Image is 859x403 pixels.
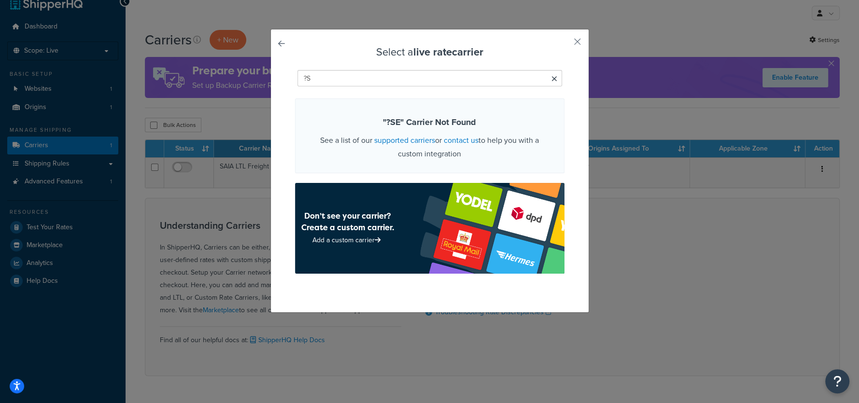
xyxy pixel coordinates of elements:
[312,235,383,245] a: Add a custom carrier
[413,44,483,60] strong: live rate carrier
[295,46,564,58] h3: Select a
[825,369,849,393] button: Open Resource Center
[551,72,557,86] span: Clear search query
[295,98,564,173] div: See a list of our or to help you with a custom integration
[444,135,479,146] a: contact us
[374,135,435,146] a: supported carriers
[301,210,394,233] h4: Don’t see your carrier? Create a custom carrier.
[297,70,562,86] input: Search Carriers
[308,116,552,129] h4: " ?SE " Carrier Not Found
